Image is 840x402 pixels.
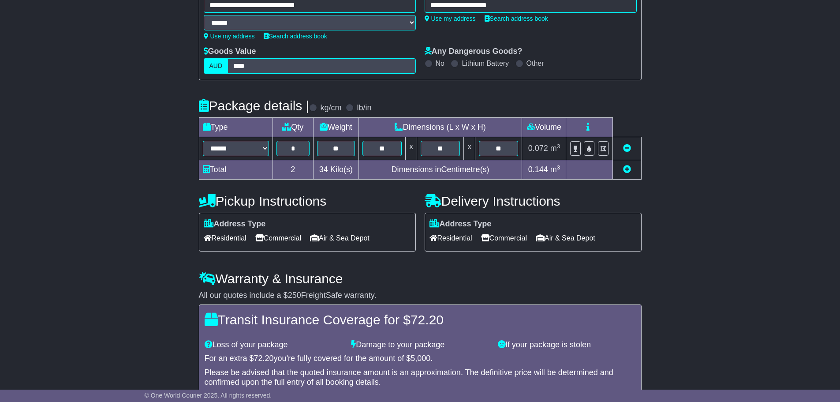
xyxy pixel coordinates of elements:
[199,160,273,180] td: Total
[200,340,347,350] div: Loss of your package
[199,291,642,301] div: All our quotes include a $ FreightSafe warranty.
[425,15,476,22] a: Use my address
[623,144,631,153] a: Remove this item
[358,118,522,137] td: Dimensions (L x W x H)
[436,59,444,68] label: No
[623,165,631,174] a: Add new item
[557,143,560,150] sup: 3
[204,219,266,229] label: Address Type
[204,58,228,74] label: AUD
[522,118,566,137] td: Volume
[528,144,548,153] span: 0.072
[204,33,255,40] a: Use my address
[536,231,595,245] span: Air & Sea Depot
[557,164,560,171] sup: 3
[145,392,272,399] span: © One World Courier 2025. All rights reserved.
[320,103,341,113] label: kg/cm
[481,231,527,245] span: Commercial
[205,354,636,364] div: For an extra $ you're fully covered for the amount of $ .
[411,312,444,327] span: 72.20
[425,47,523,56] label: Any Dangerous Goods?
[199,118,273,137] td: Type
[357,103,371,113] label: lb/in
[550,144,560,153] span: m
[264,33,327,40] a: Search address book
[199,98,310,113] h4: Package details |
[425,194,642,208] h4: Delivery Instructions
[310,231,370,245] span: Air & Sea Depot
[429,219,492,229] label: Address Type
[288,291,301,300] span: 250
[411,354,430,363] span: 5,000
[314,160,359,180] td: Kilo(s)
[319,165,328,174] span: 34
[205,312,636,327] h4: Transit Insurance Coverage for $
[347,340,493,350] div: Damage to your package
[550,165,560,174] span: m
[405,137,417,160] td: x
[254,354,274,363] span: 72.20
[273,118,314,137] td: Qty
[429,231,472,245] span: Residential
[464,137,475,160] td: x
[199,271,642,286] h4: Warranty & Insurance
[493,340,640,350] div: If your package is stolen
[314,118,359,137] td: Weight
[204,231,246,245] span: Residential
[255,231,301,245] span: Commercial
[462,59,509,68] label: Lithium Battery
[273,160,314,180] td: 2
[205,368,636,387] div: Please be advised that the quoted insurance amount is an approximation. The definitive price will...
[526,59,544,68] label: Other
[528,165,548,174] span: 0.144
[199,194,416,208] h4: Pickup Instructions
[485,15,548,22] a: Search address book
[358,160,522,180] td: Dimensions in Centimetre(s)
[204,47,256,56] label: Goods Value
